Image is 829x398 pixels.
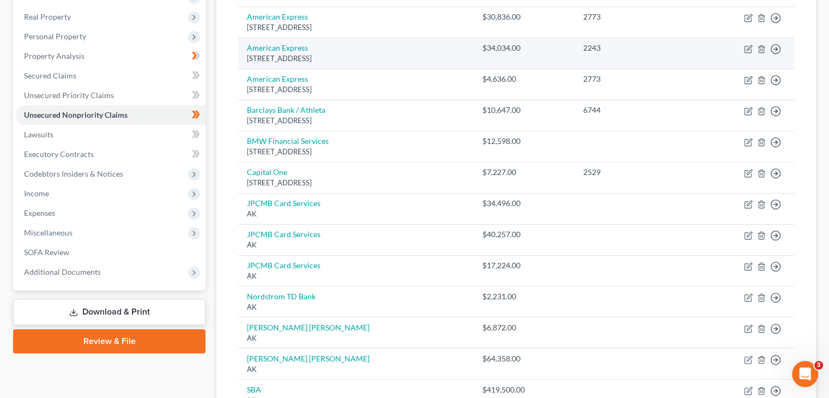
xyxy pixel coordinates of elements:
[583,11,687,22] div: 2773
[247,53,465,64] div: [STREET_ADDRESS]
[482,322,566,333] div: $6,872.00
[482,136,566,147] div: $12,598.00
[24,71,76,80] span: Secured Claims
[15,66,205,86] a: Secured Claims
[247,116,465,126] div: [STREET_ADDRESS]
[24,91,114,100] span: Unsecured Priority Claims
[583,43,687,53] div: 2243
[482,384,566,395] div: $419,500.00
[583,167,687,178] div: 2529
[247,364,465,375] div: AK
[482,291,566,302] div: $2,231.00
[247,230,320,239] a: JPCMB Card Services
[24,267,101,276] span: Additional Documents
[247,354,370,363] a: [PERSON_NAME] [PERSON_NAME]
[24,189,49,198] span: Income
[247,271,465,281] div: AK
[247,136,329,146] a: BMW Financial Services
[247,302,465,312] div: AK
[247,261,320,270] a: JPCMB Card Services
[482,229,566,240] div: $40,257.00
[247,85,465,95] div: [STREET_ADDRESS]
[792,361,818,387] iframe: Intercom live chat
[13,299,205,325] a: Download & Print
[247,105,325,114] a: Barclays Bank / Athleta
[24,248,69,257] span: SOFA Review
[15,105,205,125] a: Unsecured Nonpriority Claims
[247,198,320,208] a: JPCMB Card Services
[13,329,205,353] a: Review & File
[247,333,465,343] div: AK
[15,46,205,66] a: Property Analysis
[24,149,94,159] span: Executory Contracts
[247,323,370,332] a: [PERSON_NAME] [PERSON_NAME]
[247,292,316,301] a: Nordstrom TD Bank
[247,178,465,188] div: [STREET_ADDRESS]
[482,167,566,178] div: $7,227.00
[482,11,566,22] div: $30,836.00
[482,43,566,53] div: $34,034.00
[247,43,308,52] a: American Express
[15,243,205,262] a: SOFA Review
[24,32,86,41] span: Personal Property
[247,167,287,177] a: Capital One
[482,74,566,85] div: $4,636.00
[24,130,53,139] span: Lawsuits
[482,260,566,271] div: $17,224.00
[247,385,261,394] a: SBA
[247,12,308,21] a: American Express
[814,361,823,370] span: 3
[15,86,205,105] a: Unsecured Priority Claims
[583,74,687,85] div: 2773
[15,125,205,144] a: Lawsuits
[247,147,465,157] div: [STREET_ADDRESS]
[15,144,205,164] a: Executory Contracts
[24,110,128,119] span: Unsecured Nonpriority Claims
[24,208,55,218] span: Expenses
[24,51,84,61] span: Property Analysis
[247,240,465,250] div: AK
[24,228,72,237] span: Miscellaneous
[482,105,566,116] div: $10,647.00
[24,169,123,178] span: Codebtors Insiders & Notices
[247,74,308,83] a: American Express
[247,22,465,33] div: [STREET_ADDRESS]
[24,12,71,21] span: Real Property
[482,353,566,364] div: $64,358.00
[482,198,566,209] div: $34,496.00
[247,209,465,219] div: AK
[583,105,687,116] div: 6744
